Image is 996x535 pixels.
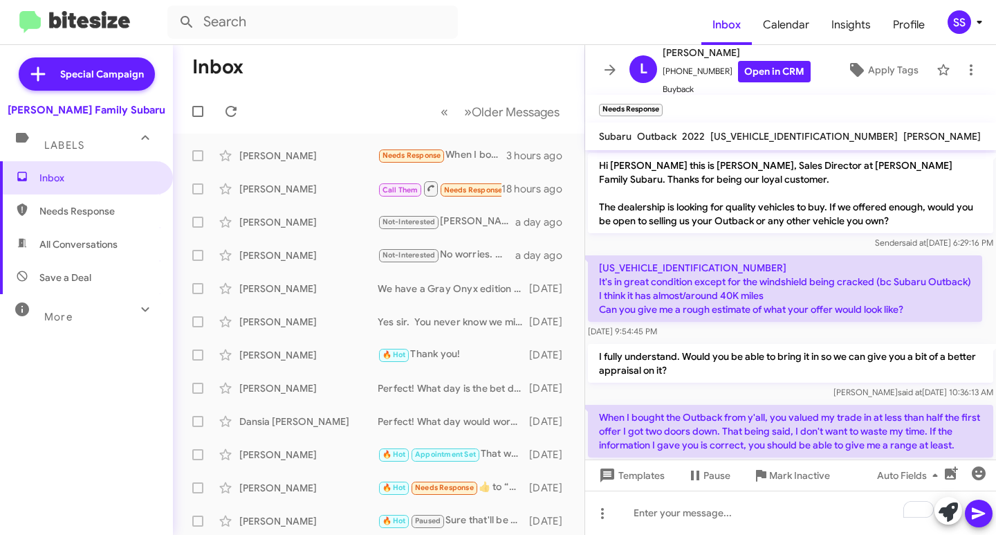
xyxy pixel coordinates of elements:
a: Inbox [701,5,752,45]
span: Not-Interested [382,251,436,260]
span: Sender [DATE] 6:29:16 PM [875,237,993,248]
div: [PERSON_NAME] [239,182,378,196]
span: [PERSON_NAME] [663,44,811,61]
span: 🔥 Hot [382,483,406,492]
div: Thank you! [378,347,529,363]
span: Not-Interested [382,217,436,226]
div: 3 hours ago [506,149,573,163]
span: Labels [44,139,84,152]
button: Apply Tags [835,57,930,82]
span: 🔥 Hot [382,350,406,359]
span: Needs Response [444,185,503,194]
span: » [464,103,472,120]
a: Special Campaign [19,57,155,91]
div: Perfect! What day is the bet day for you to come in and discuss this? [378,381,529,395]
a: Open in CRM [738,61,811,82]
span: [DATE] 9:54:45 PM [588,326,657,336]
span: [PERSON_NAME] [903,130,981,143]
div: [DATE] [529,481,573,495]
span: 🔥 Hot [382,516,406,525]
p: [US_VEHICLE_IDENTIFICATION_NUMBER] It's in great condition except for the windshield being cracke... [588,255,982,322]
span: said at [898,387,922,397]
div: [DATE] [529,514,573,528]
div: ​👍​ to “ Gotcha. We can always appraise it over the phone ” [378,480,529,496]
span: Older Messages [472,105,560,120]
span: L [640,58,647,80]
button: Next [456,98,568,126]
span: All Conversations [39,237,118,251]
div: [DATE] [529,415,573,428]
div: a day ago [515,248,573,262]
p: Hi [PERSON_NAME] this is [PERSON_NAME], Sales Director at [PERSON_NAME] Family Subaru. Thanks for... [588,153,993,233]
button: Pause [676,463,741,488]
span: [PHONE_NUMBER] [663,61,811,82]
span: Save a Deal [39,271,91,284]
div: No worries. We can discuss both options. What time [DATE] would like to come back in? [378,247,515,263]
span: Needs Response [39,204,157,218]
div: [DATE] [529,315,573,329]
span: said at [902,237,926,248]
div: [PERSON_NAME] [239,448,378,462]
span: Auto Fields [877,463,943,488]
div: [PERSON_NAME] [239,514,378,528]
div: [PERSON_NAME] [239,149,378,163]
div: [PERSON_NAME] [239,481,378,495]
input: Search [167,6,458,39]
div: We have a Gray Onyx edition touring coming next month or a white and blue Regular Onyx edition co... [378,282,529,296]
span: Needs Response [382,151,441,160]
div: [DATE] [529,348,573,362]
span: [PERSON_NAME] [DATE] 10:36:13 AM [833,387,993,397]
button: SS [936,10,981,34]
div: Sure that'll be great [378,513,529,529]
span: Outback [637,130,676,143]
span: Special Campaign [60,67,144,81]
span: Pause [703,463,730,488]
span: Needs Response [415,483,474,492]
span: Subaru [599,130,631,143]
span: Appointment Set [415,450,476,459]
span: 🔥 Hot [382,450,406,459]
span: Buyback [663,82,811,96]
div: a day ago [515,215,573,229]
div: [PERSON_NAME] with [PERSON_NAME] family Subaru [378,214,515,230]
div: To enrich screen reader interactions, please activate Accessibility in Grammarly extension settings [585,491,996,535]
a: Insights [820,5,882,45]
span: Call Them [382,185,418,194]
span: [US_VEHICLE_IDENTIFICATION_NUMBER] [710,130,898,143]
span: More [44,311,73,323]
div: [PERSON_NAME] Family Subaru [8,103,165,117]
div: When I bought the Outback from y'all, you valued my trade in at less than half the first offer I ... [378,147,506,163]
small: Needs Response [599,104,663,116]
div: That works! When you arrive just ask for my product specialist, [PERSON_NAME]. [378,446,529,462]
p: When I bought the Outback from y'all, you valued my trade in at less than half the first offer I ... [588,405,993,457]
span: Apply Tags [868,57,919,82]
p: I fully understand. Would you be able to bring it in so we can give you a bit of a better apprais... [588,344,993,383]
span: « [441,103,448,120]
div: [PERSON_NAME] [239,248,378,262]
div: [PERSON_NAME] [239,315,378,329]
button: Auto Fields [866,463,954,488]
div: [PERSON_NAME] [239,282,378,296]
div: Dansia [PERSON_NAME] [239,415,378,428]
div: Perfect! What day would work best for you this week? [378,415,529,428]
div: [PERSON_NAME] [239,215,378,229]
nav: Page navigation example [433,98,568,126]
button: Previous [432,98,456,126]
div: 18 hours ago [501,182,573,196]
button: Mark Inactive [741,463,841,488]
span: 2022 [682,130,705,143]
div: [PERSON_NAME] [239,348,378,362]
span: Mark Inactive [769,463,830,488]
button: Templates [585,463,676,488]
a: Calendar [752,5,820,45]
div: SS [948,10,971,34]
span: Templates [596,463,665,488]
span: Inbox [39,171,157,185]
div: Yes sir. You never know we might be able to give you a great deal on it or find you one that you ... [378,315,529,329]
a: Profile [882,5,936,45]
div: [DATE] [529,282,573,296]
h1: Inbox [192,56,243,78]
